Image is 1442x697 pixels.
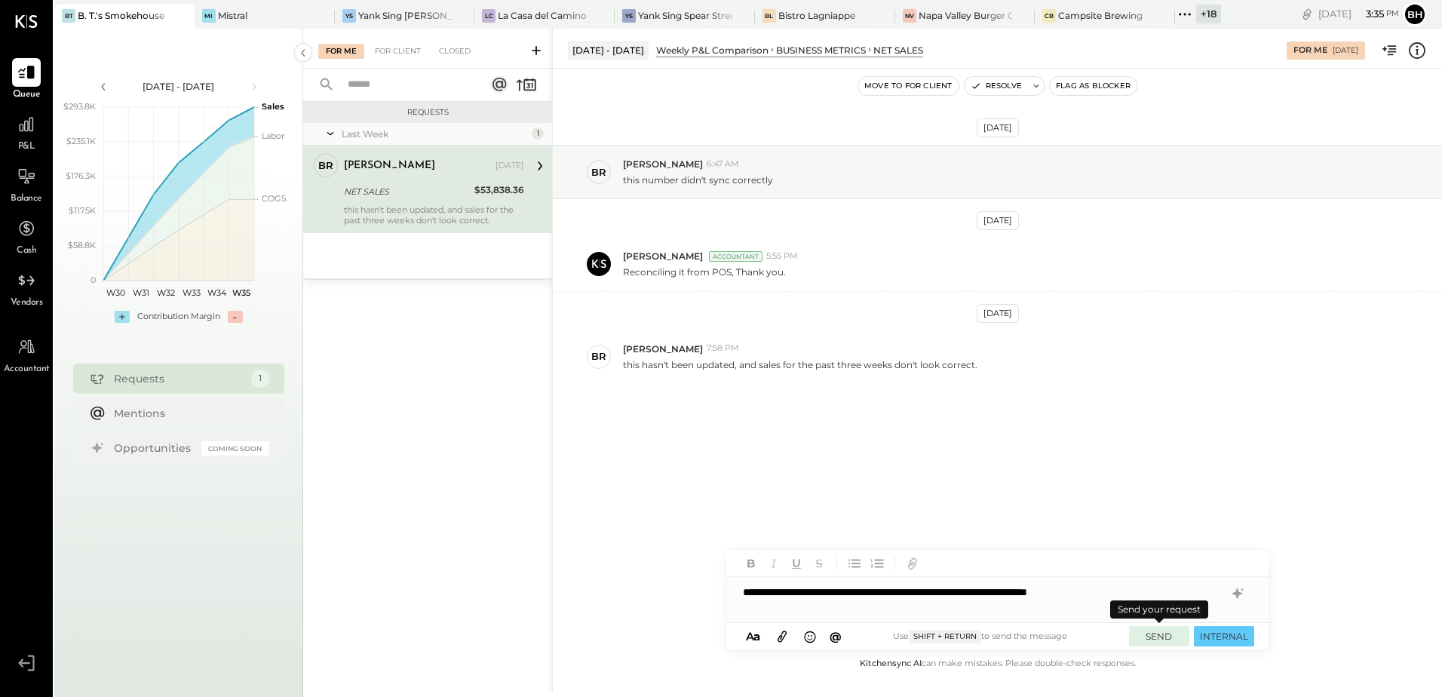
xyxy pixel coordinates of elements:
text: Labor [262,130,284,141]
button: Flag as Blocker [1050,77,1137,95]
span: 5:55 PM [766,250,798,263]
div: CB [1042,9,1056,23]
div: Bistro Lagniappe [778,9,855,22]
a: Balance [1,162,52,206]
button: SEND [1129,626,1189,646]
div: Use to send the message [846,630,1114,643]
div: For Me [318,44,364,59]
div: Last Week [342,127,528,140]
text: W32 [157,287,175,298]
text: 0 [91,275,96,285]
div: LC [482,9,495,23]
div: Yank Sing [PERSON_NAME][GEOGRAPHIC_DATA] [358,9,453,22]
div: br [318,158,333,173]
text: $235.1K [66,136,96,146]
div: [DATE] [1333,45,1358,56]
div: Send your request [1110,600,1208,619]
text: $293.8K [63,101,96,112]
div: Mi [202,9,216,23]
div: Contribution Margin [137,311,220,323]
div: Napa Valley Burger Company [919,9,1013,22]
button: Resolve [965,77,1028,95]
button: Italic [764,554,784,573]
span: Cash [17,244,36,258]
div: NET SALES [344,184,470,199]
div: Requests [114,371,244,386]
span: [PERSON_NAME] [623,250,703,263]
div: br [591,165,606,180]
span: 7:58 PM [707,342,739,355]
div: Coming Soon [201,441,269,456]
p: Reconciling it from POS, Thank you. [623,266,786,278]
button: Add URL [903,554,922,573]
p: this number didn't sync correctly [623,173,773,186]
span: Balance [11,192,42,206]
div: + 18 [1196,5,1221,23]
button: Bold [741,554,761,573]
text: W34 [207,287,226,298]
div: $53,838.36 [474,183,524,198]
div: [DATE] [977,304,1019,323]
span: 6:47 AM [707,158,739,170]
div: [DATE] [977,211,1019,230]
div: [DATE] [1318,7,1399,21]
a: Accountant [1,333,52,376]
p: this hasn't been updated, and sales for the past three weeks don't look correct. [623,358,977,371]
div: - [228,311,243,323]
text: $176.3K [66,170,96,181]
text: W30 [106,287,125,298]
button: Ordered List [867,554,887,573]
text: W33 [182,287,200,298]
div: [DATE] [977,118,1019,137]
button: @ [825,627,846,646]
text: W31 [133,287,149,298]
div: Opportunities [114,441,194,456]
div: For Client [367,44,428,59]
div: [PERSON_NAME] [344,158,435,173]
span: Queue [13,88,41,102]
div: NV [903,9,916,23]
text: $117.5K [69,205,96,216]
div: 1 [251,370,269,388]
div: copy link [1299,6,1315,22]
div: Requests [311,107,545,118]
div: Mentions [114,406,262,421]
a: Queue [1,58,52,102]
span: a [753,629,760,643]
div: [DATE] [495,160,524,172]
text: $58.8K [68,240,96,250]
div: YS [622,9,636,23]
div: BUSINESS METRICS [776,44,866,57]
a: Cash [1,214,52,258]
span: @ [830,629,842,643]
div: Accountant [709,251,762,262]
button: Unordered List [845,554,864,573]
span: Accountant [4,363,50,376]
div: BL [762,9,776,23]
div: NET SALES [873,44,923,57]
text: COGS [262,193,287,204]
div: For Me [1293,45,1327,57]
span: Shift + Return [909,630,981,643]
span: [PERSON_NAME] [623,342,703,355]
div: B. T.'s Smokehouse [78,9,164,22]
div: La Casa del Camino [498,9,587,22]
button: Move to for client [858,77,959,95]
button: Aa [741,628,765,645]
div: [DATE] - [DATE] [568,41,649,60]
div: Weekly P&L Comparison [656,44,769,57]
div: [DATE] - [DATE] [115,80,243,93]
div: br [591,349,606,364]
div: Yank Sing Spear Street [638,9,732,22]
a: Vendors [1,266,52,310]
div: this hasn't been updated, and sales for the past three weeks don't look correct. [344,204,524,226]
span: Vendors [11,296,43,310]
div: BT [62,9,75,23]
span: P&L [18,140,35,154]
span: [PERSON_NAME] [623,158,703,170]
text: W35 [232,287,250,298]
button: INTERNAL [1194,626,1254,646]
text: Sales [262,101,284,112]
div: Campsite Brewing [1058,9,1143,22]
div: 1 [532,127,544,140]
